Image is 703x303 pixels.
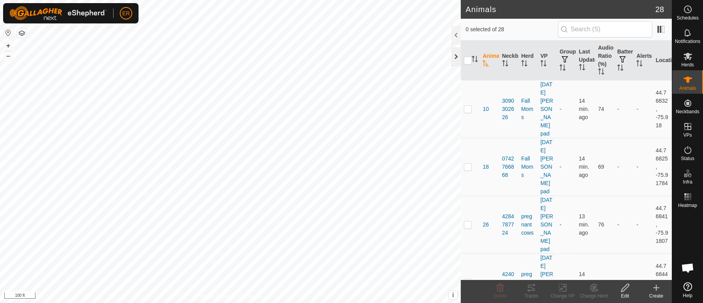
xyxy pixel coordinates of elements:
button: Map Layers [17,29,27,38]
p-sorticon: Activate to sort [579,65,585,71]
p-sorticon: Activate to sort [598,70,604,76]
th: Animal [479,41,499,80]
button: i [449,291,457,299]
a: [DATE] [PERSON_NAME] pad [540,197,553,252]
span: 33 [483,278,489,287]
p-sorticon: Activate to sort [636,61,643,68]
th: VP [537,41,556,80]
span: 28 [655,4,664,15]
span: ER [122,9,130,18]
span: Aug 30, 2025, 7:05 AM [579,213,589,236]
th: Alerts [633,41,652,80]
p-sorticon: Activate to sort [540,61,547,68]
button: – [4,51,13,61]
span: Animals [679,86,696,91]
span: i [452,292,454,298]
div: Change VP [547,292,578,299]
a: Help [672,279,703,301]
span: 10 [483,105,489,113]
div: 4240204370 [502,270,515,295]
td: - [633,196,652,253]
td: - [614,196,633,253]
div: Change Herd [578,292,609,299]
span: Neckbands [676,109,699,114]
td: - [633,80,652,138]
th: Battery [614,41,633,80]
span: 18 [483,163,489,171]
td: - [556,80,575,138]
button: Reset Map [4,28,13,37]
a: Contact Us [238,293,261,300]
span: Status [681,156,694,161]
div: pregnant cows [521,212,534,237]
h2: Animals [465,5,655,14]
span: VPs [683,133,692,137]
td: - [633,138,652,196]
span: Aug 30, 2025, 7:05 AM [579,155,589,178]
div: Create [641,292,672,299]
th: Herd [518,41,537,80]
img: Gallagher Logo [9,6,107,20]
p-sorticon: Activate to sort [483,61,489,68]
span: Help [683,293,692,298]
span: 69 [598,164,604,170]
a: Open chat [676,256,699,280]
span: 74 [598,106,604,112]
span: Herds [681,62,694,67]
td: 44.76832, -75.918 [653,80,672,138]
p-sorticon: Activate to sort [559,66,566,72]
div: 4284787724 [502,212,515,237]
td: - [556,138,575,196]
p-sorticon: Activate to sort [617,66,623,72]
div: Tracks [516,292,547,299]
span: Aug 30, 2025, 7:05 AM [579,271,589,294]
td: - [556,196,575,253]
span: Schedules [676,16,698,20]
th: Audio Ratio (%) [595,41,614,80]
div: Edit [609,292,641,299]
p-sorticon: Activate to sort [472,57,478,63]
p-sorticon: Activate to sort [521,61,527,68]
td: 44.76825, -75.91784 [653,138,672,196]
span: 26 [483,221,489,229]
span: Infra [683,180,692,184]
a: [DATE] [PERSON_NAME] pad [540,139,553,194]
a: Privacy Policy [200,293,229,300]
p-sorticon: Activate to sort [502,61,508,68]
span: Notifications [675,39,700,44]
span: Aug 30, 2025, 7:05 AM [579,98,589,120]
input: Search (S) [558,21,652,37]
th: Neckband [499,41,518,80]
div: 3090302626 [502,97,515,121]
div: pregnant cows [521,270,534,295]
span: Heatmap [678,203,697,208]
span: 67 [598,279,604,285]
th: Location [653,41,672,80]
td: - [614,138,633,196]
span: 0 selected of 28 [465,25,557,34]
div: Fall Moms [521,97,534,121]
button: + [4,41,13,50]
a: [DATE] [PERSON_NAME] pad [540,81,553,137]
td: - [614,80,633,138]
span: Delete [494,293,507,299]
td: 44.76841, -75.91807 [653,196,672,253]
th: Last Updated [576,41,595,80]
th: Groups [556,41,575,80]
div: 0742766868 [502,155,515,179]
span: 76 [598,221,604,228]
div: Fall Moms [521,155,534,179]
